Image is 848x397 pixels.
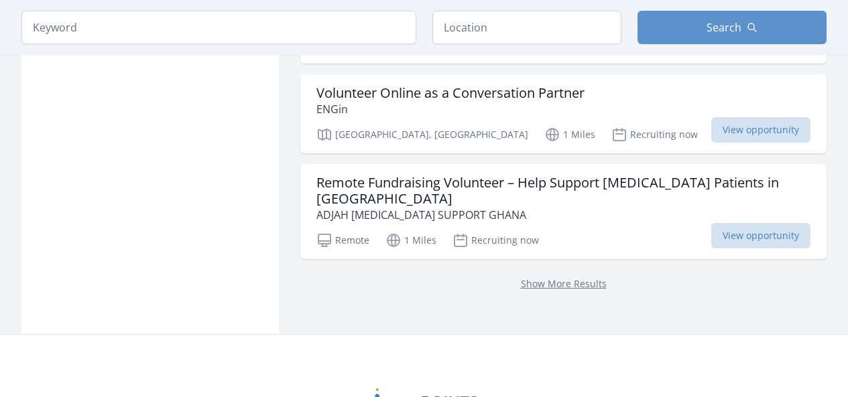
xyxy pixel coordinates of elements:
[316,101,585,117] p: ENGin
[300,164,827,259] a: Remote Fundraising Volunteer – Help Support [MEDICAL_DATA] Patients in [GEOGRAPHIC_DATA] ADJAH [M...
[711,117,810,143] span: View opportunity
[300,74,827,153] a: Volunteer Online as a Conversation Partner ENGin [GEOGRAPHIC_DATA], [GEOGRAPHIC_DATA] 1 Miles Rec...
[316,232,369,248] p: Remote
[638,11,827,44] button: Search
[316,127,528,143] p: [GEOGRAPHIC_DATA], [GEOGRAPHIC_DATA]
[432,11,621,44] input: Location
[316,207,810,223] p: ADJAH [MEDICAL_DATA] SUPPORT GHANA
[711,223,810,248] span: View opportunity
[385,232,436,248] p: 1 Miles
[21,11,416,44] input: Keyword
[611,127,698,143] p: Recruiting now
[521,277,607,290] a: Show More Results
[452,232,539,248] p: Recruiting now
[316,85,585,101] h3: Volunteer Online as a Conversation Partner
[544,127,595,143] p: 1 Miles
[316,175,810,207] h3: Remote Fundraising Volunteer – Help Support [MEDICAL_DATA] Patients in [GEOGRAPHIC_DATA]
[707,19,741,35] span: Search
